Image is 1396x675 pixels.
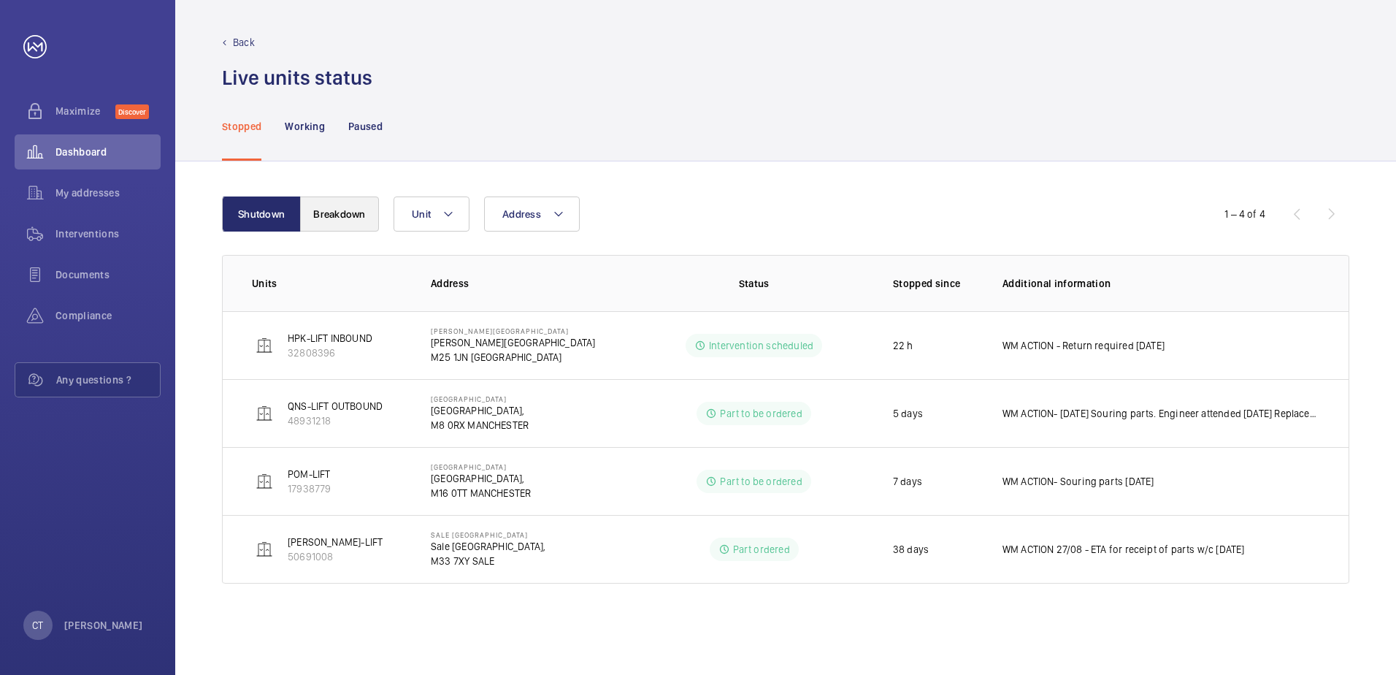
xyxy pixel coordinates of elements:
p: Stopped since [893,276,979,291]
p: [GEOGRAPHIC_DATA] [431,462,531,471]
span: Dashboard [55,145,161,159]
button: Address [484,197,580,232]
span: Compliance [55,308,161,323]
span: My addresses [55,186,161,200]
span: Address [502,208,541,220]
div: 1 – 4 of 4 [1224,207,1265,221]
p: [GEOGRAPHIC_DATA] [431,394,529,403]
p: M16 0TT MANCHESTER [431,486,531,500]
span: Documents [55,267,161,282]
p: Paused [348,119,383,134]
p: 38 days [893,542,929,557]
p: Units [252,276,407,291]
img: elevator.svg [256,473,273,490]
p: POM-LIFT [288,467,331,481]
img: elevator.svg [256,541,273,558]
span: Discover [115,104,149,119]
button: Breakdown [300,197,379,232]
button: Unit [394,197,469,232]
span: Interventions [55,226,161,241]
p: [GEOGRAPHIC_DATA], [431,471,531,486]
p: Part ordered [733,542,790,557]
p: M8 0RX MANCHESTER [431,418,529,432]
img: elevator.svg [256,405,273,422]
p: [PERSON_NAME] [64,618,143,633]
p: [PERSON_NAME][GEOGRAPHIC_DATA] [431,335,595,350]
p: 17938779 [288,481,331,496]
p: 32808396 [288,346,372,360]
p: 5 days [893,406,923,421]
button: Shutdown [222,197,301,232]
p: Sale [GEOGRAPHIC_DATA], [431,539,545,554]
p: CT [32,618,43,633]
p: QNS-LIFT OUTBOUND [288,399,383,413]
p: Intervention scheduled [709,338,813,353]
span: Any questions ? [56,373,160,387]
p: Working [285,119,324,134]
p: Additional information [1002,276,1319,291]
p: WM ACTION 27/08 - ETA for receipt of parts w/c [DATE] [1002,542,1245,557]
p: M33 7XY SALE [431,554,545,568]
p: Address [431,276,638,291]
p: [PERSON_NAME]-LIFT [288,535,383,549]
p: Part to be ordered [720,406,802,421]
p: 50691008 [288,549,383,564]
p: 7 days [893,474,922,489]
span: Maximize [55,104,115,118]
span: Unit [412,208,431,220]
p: Stopped [222,119,261,134]
p: Back [233,35,255,50]
p: [PERSON_NAME][GEOGRAPHIC_DATA] [431,327,595,335]
p: 48931218 [288,413,383,428]
p: WM ACTION- Souring parts [DATE] [1002,474,1154,489]
p: HPK-LIFT INBOUND [288,331,372,346]
p: WM ACTION- [DATE] Souring parts. Engineer attended [DATE] Replacement parts required [1002,406,1319,421]
p: WM ACTION - Return required [DATE] [1002,338,1165,353]
p: M25 1JN [GEOGRAPHIC_DATA] [431,350,595,365]
p: [GEOGRAPHIC_DATA], [431,403,529,418]
p: 22 h [893,338,913,353]
h1: Live units status [222,64,372,91]
p: Sale [GEOGRAPHIC_DATA] [431,530,545,539]
p: Part to be ordered [720,474,802,489]
p: Status [648,276,859,291]
img: elevator.svg [256,337,273,354]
